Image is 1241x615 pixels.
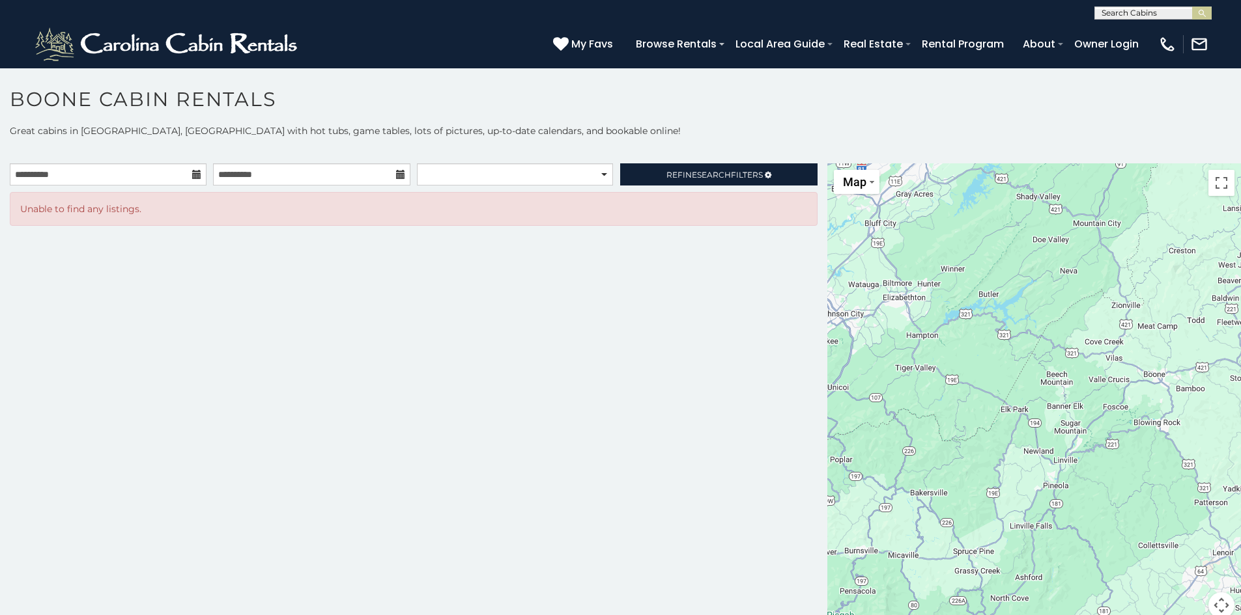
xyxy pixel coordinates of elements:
a: RefineSearchFilters [620,163,817,185]
img: mail-regular-white.png [1190,35,1208,53]
img: phone-regular-white.png [1158,35,1177,53]
span: Search [697,170,731,180]
span: My Favs [571,36,613,52]
button: Toggle fullscreen view [1208,170,1234,196]
img: White-1-2.png [33,25,303,64]
a: Rental Program [915,33,1010,55]
span: Refine Filters [666,170,763,180]
p: Unable to find any listings. [20,202,807,215]
a: My Favs [553,36,616,53]
a: Local Area Guide [729,33,831,55]
button: Change map style [834,170,879,194]
span: Map [843,175,866,189]
a: Browse Rentals [629,33,723,55]
a: Real Estate [837,33,909,55]
a: Owner Login [1068,33,1145,55]
a: About [1016,33,1062,55]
